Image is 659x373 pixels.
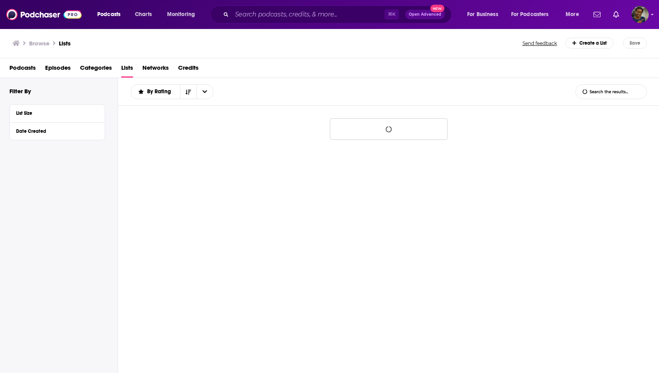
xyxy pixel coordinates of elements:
button: Open AdvancedNew [405,10,445,19]
button: Send feedback [520,40,559,47]
span: Podcasts [97,9,120,20]
span: New [430,5,444,12]
button: Show profile menu [632,6,649,23]
button: open menu [560,8,589,21]
button: open menu [92,8,131,21]
a: Podcasts [9,62,36,78]
button: open menu [197,85,213,99]
input: Search podcasts, credits, & more... [232,8,384,21]
img: User Profile [632,6,649,23]
a: Charts [130,8,157,21]
button: open menu [506,8,560,21]
span: Open Advanced [409,13,441,16]
h2: Choose List sort [131,84,213,99]
a: Lists [121,62,133,78]
h2: Filter By [9,87,31,95]
div: Date Created [16,129,93,134]
a: Networks [142,62,169,78]
span: By Rating [147,89,174,94]
button: Date Created [16,126,98,136]
div: List Size [16,110,93,116]
button: List Size [16,108,98,118]
span: Monitoring [167,9,195,20]
div: Create a List [566,38,614,49]
button: Loading [330,118,448,140]
span: For Business [467,9,498,20]
a: Episodes [45,62,71,78]
span: ⌘ K [384,9,399,20]
button: Sort Direction [180,85,197,99]
span: Logged in as sabrinajohnson [632,6,649,23]
div: Search podcasts, credits, & more... [218,5,459,24]
a: Lists [59,40,71,47]
span: For Podcasters [511,9,549,20]
a: Credits [178,62,198,78]
button: open menu [131,89,180,94]
span: Charts [135,9,152,20]
button: open menu [162,8,205,21]
button: Save [623,38,647,49]
h3: Browse [29,40,49,47]
span: More [566,9,579,20]
img: Podchaser - Follow, Share and Rate Podcasts [6,7,82,22]
a: Show notifications dropdown [610,8,622,21]
button: open menu [462,8,508,21]
a: Categories [80,62,112,78]
a: Show notifications dropdown [590,8,604,21]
